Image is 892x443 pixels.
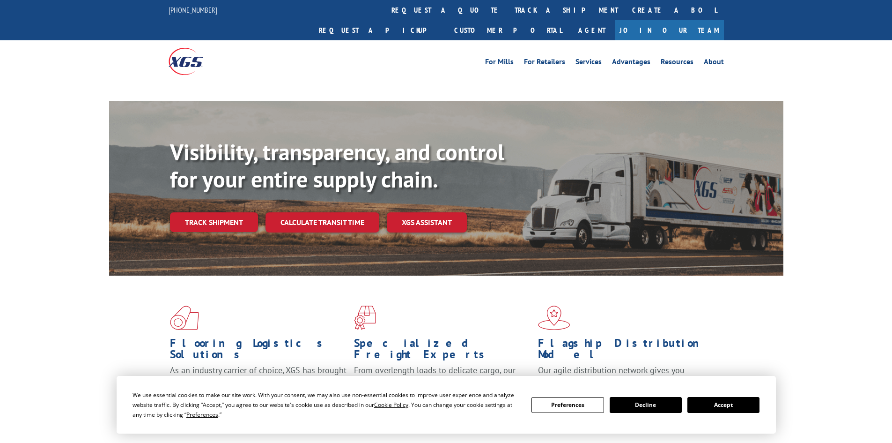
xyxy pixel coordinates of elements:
a: Advantages [612,58,650,68]
a: For Mills [485,58,514,68]
a: About [704,58,724,68]
span: Preferences [186,411,218,419]
a: Agent [569,20,615,40]
span: Cookie Policy [374,401,408,409]
h1: Flooring Logistics Solutions [170,338,347,365]
img: xgs-icon-focused-on-flooring-red [354,306,376,330]
a: Resources [661,58,693,68]
a: Services [575,58,602,68]
a: XGS ASSISTANT [387,212,467,233]
button: Preferences [531,397,604,413]
span: As an industry carrier of choice, XGS has brought innovation and dedication to flooring logistics... [170,365,346,398]
h1: Flagship Distribution Model [538,338,715,365]
button: Decline [610,397,682,413]
span: Our agile distribution network gives you nationwide inventory management on demand. [538,365,710,387]
a: Join Our Team [615,20,724,40]
a: Calculate transit time [265,212,379,233]
a: For Retailers [524,58,565,68]
a: [PHONE_NUMBER] [169,5,217,15]
img: xgs-icon-total-supply-chain-intelligence-red [170,306,199,330]
button: Accept [687,397,759,413]
img: xgs-icon-flagship-distribution-model-red [538,306,570,330]
a: Customer Portal [447,20,569,40]
a: Request a pickup [312,20,447,40]
b: Visibility, transparency, and control for your entire supply chain. [170,137,504,194]
h1: Specialized Freight Experts [354,338,531,365]
div: Cookie Consent Prompt [117,376,776,434]
p: From overlength loads to delicate cargo, our experienced staff knows the best way to move your fr... [354,365,531,406]
div: We use essential cookies to make our site work. With your consent, we may also use non-essential ... [133,390,520,420]
a: Track shipment [170,212,258,232]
